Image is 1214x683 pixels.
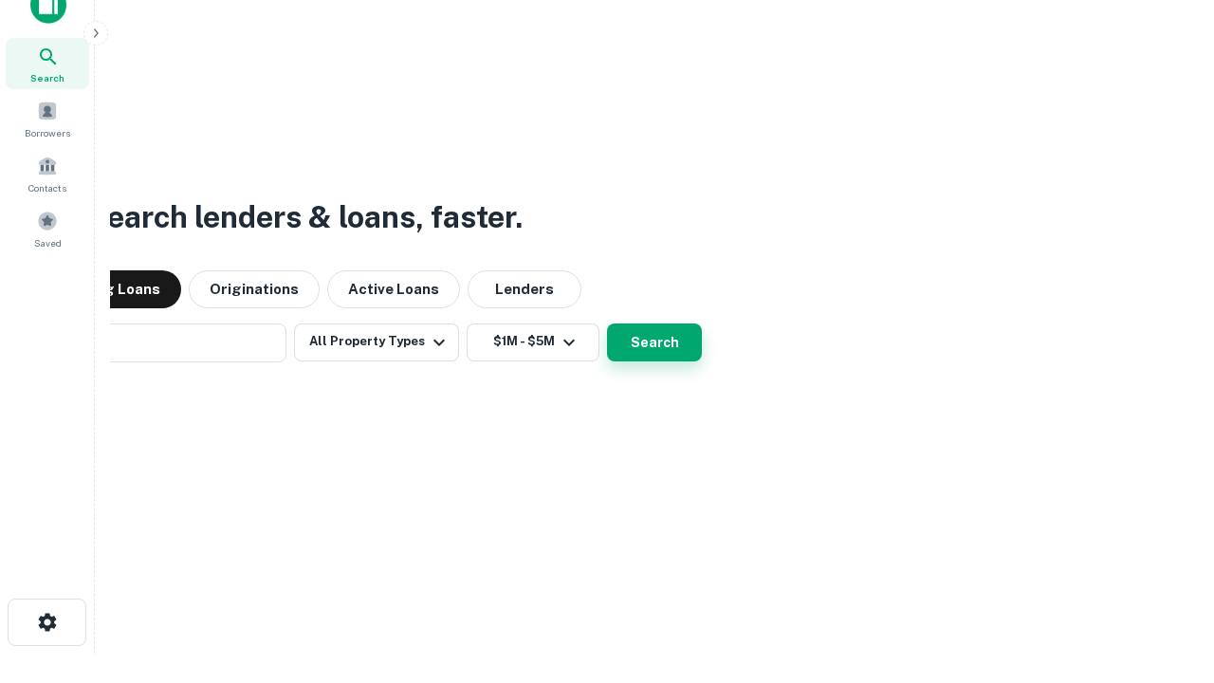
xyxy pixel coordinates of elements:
[34,235,62,250] span: Saved
[25,125,70,140] span: Borrowers
[28,180,66,195] span: Contacts
[6,203,89,254] a: Saved
[6,38,89,89] a: Search
[468,270,581,308] button: Lenders
[327,270,460,308] button: Active Loans
[30,70,64,85] span: Search
[467,323,599,361] button: $1M - $5M
[1119,471,1214,562] iframe: Chat Widget
[6,148,89,199] a: Contacts
[189,270,320,308] button: Originations
[294,323,459,361] button: All Property Types
[607,323,702,361] button: Search
[6,93,89,144] a: Borrowers
[86,194,523,240] h3: Search lenders & loans, faster.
